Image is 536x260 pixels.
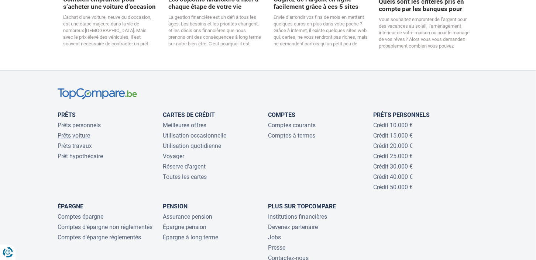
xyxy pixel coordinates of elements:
a: Institutions financières [268,213,327,220]
a: Comptes d'épargne réglementés [58,234,141,241]
a: Devenez partenaire [268,223,318,230]
a: Prêts personnels [58,122,101,129]
a: Utilisation quotidienne [163,142,221,149]
a: Utilisation occasionnelle [163,132,226,139]
a: Comptes d'épargne non réglementés [58,223,152,230]
p: La gestion financière est un défi à tous les âges. Les besoins et les priorités changent, et les ... [168,14,262,47]
a: Crédit 10.000 € [373,122,413,129]
a: Comptes épargne [58,213,103,220]
p: Envie d’arrondir vos fins de mois en mettant quelques euros en plus dans votre poche ? Grâce à in... [274,14,368,47]
a: Crédit 20.000 € [373,142,413,149]
a: Réserve d'argent [163,163,206,170]
a: Épargne à long terme [163,234,218,241]
a: Crédit 50.000 € [373,184,413,191]
a: Crédit 25.000 € [373,153,413,160]
a: Toutes les cartes [163,173,207,180]
a: Comptes courants [268,122,316,129]
a: Presse [268,244,285,251]
a: Meilleures offres [163,122,206,129]
a: Plus sur TopCompare [268,203,336,210]
a: Comptes [268,111,295,118]
a: Pension [163,203,188,210]
a: Épargne pension [163,223,206,230]
a: Crédit 15.000 € [373,132,413,139]
a: Prêts voiture [58,132,90,139]
a: Voyager [163,153,184,160]
a: Crédit 40.000 € [373,173,413,180]
p: L’achat d’une voiture, neuve ou d’occasion, est une étape majeure dans la vie de nombreux [DEMOGR... [63,14,157,47]
a: Prêts [58,111,76,118]
p: Vous souhaitez emprunter de l’argent pour des vacances au soleil, l’aménagement intérieur de votr... [379,16,473,49]
img: TopCompare [58,88,137,100]
a: Prêts personnels [373,111,430,118]
a: Cartes de Crédit [163,111,215,118]
a: Prêts travaux [58,142,92,149]
a: Assurance pension [163,213,212,220]
a: Prêt hypothécaire [58,153,103,160]
a: Crédit 30.000 € [373,163,413,170]
a: Comptes à termes [268,132,315,139]
a: Épargne [58,203,83,210]
a: Jobs [268,234,281,241]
